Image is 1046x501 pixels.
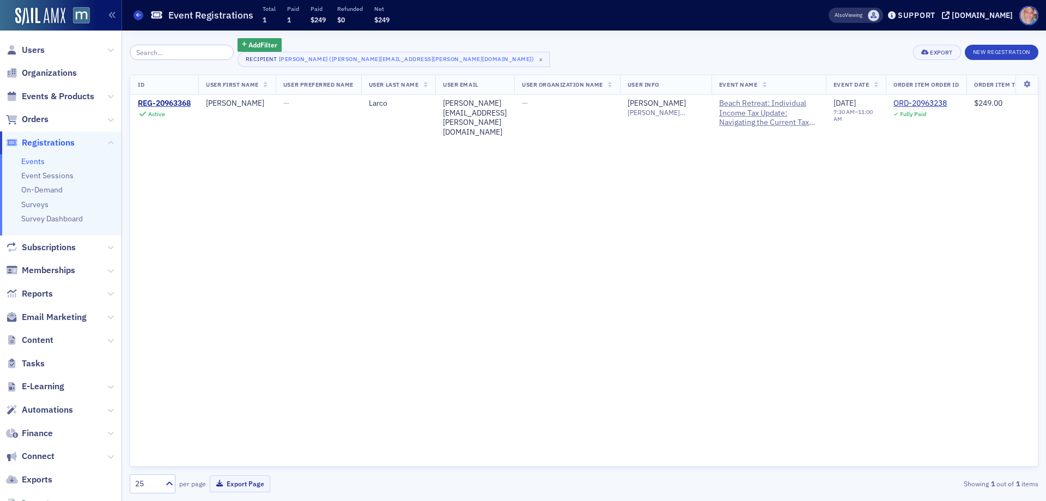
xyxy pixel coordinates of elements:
span: User Last Name [369,81,418,88]
a: E-Learning [6,381,64,393]
span: User Email [443,81,478,88]
span: Profile [1019,6,1038,25]
span: Automations [22,404,73,416]
time: 11:00 AM [834,108,873,123]
a: Content [6,334,53,346]
span: $249 [374,15,390,24]
div: Showing out of items [743,479,1038,488]
span: 1 [287,15,291,24]
a: Reports [6,288,53,300]
span: User Preferred Name [283,81,354,88]
span: Content [22,334,53,346]
span: — [283,98,289,108]
img: SailAMX [73,7,90,24]
a: Surveys [21,200,48,209]
span: Memberships [22,264,75,276]
a: On-Demand [21,185,63,195]
a: Tasks [6,358,45,370]
p: Refunded [337,5,363,13]
p: Paid [287,5,299,13]
button: New Registration [965,45,1038,60]
span: [DATE] [834,98,856,108]
span: — [522,98,528,108]
div: [PERSON_NAME] [206,99,268,108]
a: View Homepage [65,7,90,26]
a: ORD-20963238 [893,99,947,108]
a: [PERSON_NAME] [628,99,686,108]
a: Organizations [6,67,77,79]
p: Paid [311,5,326,13]
span: Connect [22,450,54,462]
span: $249 [311,15,326,24]
a: Registrations [6,137,75,149]
span: 1 [263,15,266,24]
label: per page [179,479,206,488]
a: New Registration [965,46,1038,56]
span: Viewing [835,11,862,19]
span: Order Item Total Paid [974,81,1045,88]
span: Subscriptions [22,242,76,253]
p: Total [263,5,276,13]
button: AddFilter [238,38,282,52]
span: Tasks [22,358,45,370]
div: [PERSON_NAME][EMAIL_ADDRESS][PERSON_NAME][DOMAIN_NAME] [443,99,507,137]
a: Subscriptions [6,242,76,253]
div: Active [148,111,165,118]
div: [DOMAIN_NAME] [952,10,1013,20]
div: Larco [369,99,428,108]
span: $0 [337,15,345,24]
div: 25 [135,478,159,490]
div: Support [898,10,935,20]
span: Justin Chase [868,10,879,21]
div: Recipient [246,56,277,63]
span: User Info [628,81,659,88]
button: Export Page [210,475,270,492]
strong: 1 [989,479,996,488]
a: REG-20963368 [138,99,191,108]
a: Survey Dashboard [21,214,83,224]
img: SailAMX [15,8,65,25]
span: Event Date [834,81,869,88]
span: Email Marketing [22,311,87,323]
button: Export [913,45,960,60]
span: $249.00 [974,98,1002,108]
button: [DOMAIN_NAME] [942,11,1017,19]
a: Users [6,44,45,56]
div: Export [930,50,952,56]
a: Email Marketing [6,311,87,323]
span: Exports [22,474,52,486]
span: × [536,55,546,64]
a: Event Sessions [21,171,74,180]
span: Event Name [719,81,757,88]
p: Net [374,5,390,13]
span: Reports [22,288,53,300]
span: User First Name [206,81,259,88]
span: Finance [22,427,53,439]
span: Users [22,44,45,56]
span: E-Learning [22,381,64,393]
span: Beach Retreat: Individual Income Tax Update: Navigating the Current Tax Landscape [719,99,818,128]
time: 7:30 AM [834,108,855,116]
span: ID [138,81,144,88]
span: [PERSON_NAME][EMAIL_ADDRESS][PERSON_NAME][DOMAIN_NAME] [628,108,704,117]
a: Events & Products [6,90,94,102]
a: Exports [6,474,52,486]
a: Memberships [6,264,75,276]
div: [PERSON_NAME] ([PERSON_NAME][EMAIL_ADDRESS][PERSON_NAME][DOMAIN_NAME]) [279,53,534,64]
div: Also [835,11,845,19]
span: User Organization Name [522,81,603,88]
a: Events [21,156,45,166]
a: Finance [6,427,53,439]
div: Fully Paid [900,111,926,118]
span: Organizations [22,67,77,79]
a: Orders [6,113,48,125]
span: Registrations [22,137,75,149]
a: Connect [6,450,54,462]
input: Search… [130,45,234,60]
span: Events & Products [22,90,94,102]
button: Recipient[PERSON_NAME] ([PERSON_NAME][EMAIL_ADDRESS][PERSON_NAME][DOMAIN_NAME])× [238,52,550,67]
